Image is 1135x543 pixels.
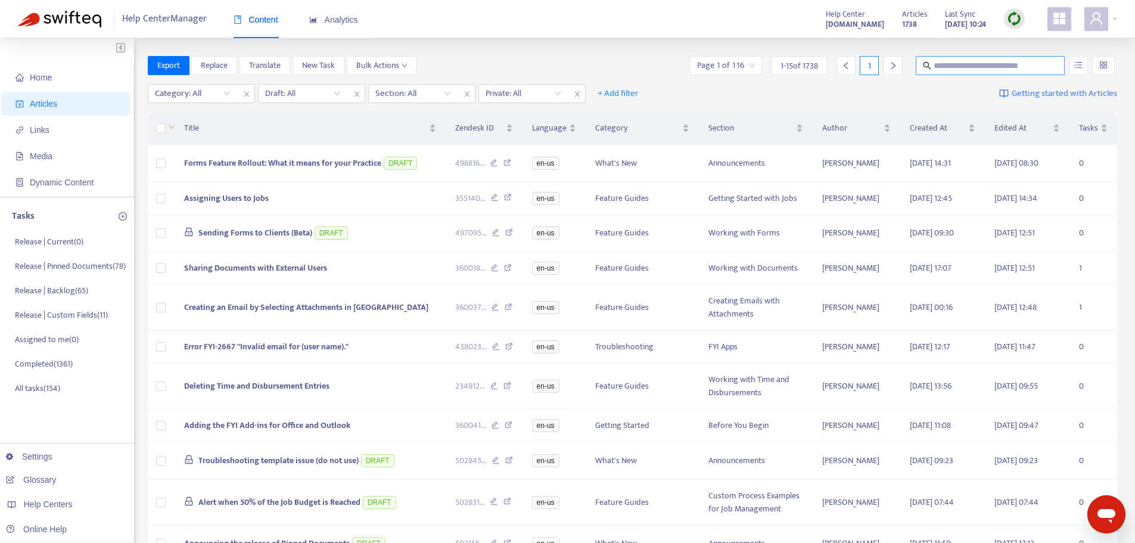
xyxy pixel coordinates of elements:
[309,15,358,24] span: Analytics
[122,8,207,30] span: Help Center Manager
[234,15,278,24] span: Content
[198,495,360,509] span: Alert when 50% of the Job Budget is Reached
[1069,331,1117,364] td: 0
[945,8,975,21] span: Last Sync
[455,192,486,205] span: 355140 ...
[699,285,812,331] td: Creating Emails with Attachments
[822,122,881,135] span: Author
[402,63,408,69] span: down
[15,358,73,370] p: Completed ( 1361 )
[586,182,699,215] td: Feature Guides
[30,99,57,108] span: Articles
[6,525,67,534] a: Online Help
[1007,11,1022,26] img: sync.dc5367851b00ba804db3.png
[455,380,485,393] span: 234912 ...
[30,73,52,82] span: Home
[598,86,639,101] span: + Add filter
[157,59,180,72] span: Export
[1069,112,1117,145] th: Tasks
[586,480,699,526] td: Feature Guides
[994,495,1038,509] span: [DATE] 07:44
[1074,61,1083,69] span: unordered-list
[30,151,52,161] span: Media
[994,379,1038,393] span: [DATE] 09:55
[586,252,699,285] td: Feature Guides
[708,122,793,135] span: Section
[384,157,417,170] span: DRAFT
[15,73,24,82] span: home
[842,61,850,70] span: left
[6,452,52,461] a: Settings
[994,191,1037,205] span: [DATE] 14:34
[813,442,900,480] td: [PERSON_NAME]
[780,60,818,72] span: 1 - 15 of 1738
[455,122,503,135] span: Zendesk ID
[240,56,290,75] button: Translate
[184,497,194,506] span: lock
[699,145,812,182] td: Announcements
[902,18,917,31] strong: 1738
[699,364,812,409] td: Working with Time and Disbursements
[910,340,950,353] span: [DATE] 12:17
[586,145,699,182] td: What's New
[1069,442,1117,480] td: 0
[1079,122,1098,135] span: Tasks
[813,285,900,331] td: [PERSON_NAME]
[813,252,900,285] td: [PERSON_NAME]
[249,59,281,72] span: Translate
[15,235,83,248] p: Release | Current ( 0 )
[699,182,812,215] td: Getting Started with Jobs
[586,409,699,442] td: Getting Started
[910,379,951,393] span: [DATE] 13:56
[239,87,254,101] span: close
[184,340,349,353] span: Error FYI-2667 "Invalid email for (user name)."
[999,89,1009,98] img: image-link
[18,11,101,27] img: Swifteq
[902,8,927,21] span: Articles
[699,409,812,442] td: Before You Begin
[910,418,951,432] span: [DATE] 11:08
[532,192,559,205] span: en-us
[293,56,344,75] button: New Task
[994,300,1037,314] span: [DATE] 12:48
[6,475,56,485] a: Glossary
[15,333,79,346] p: Assigned to me ( 0 )
[994,340,1036,353] span: [DATE] 11:47
[191,56,237,75] button: Replace
[361,454,394,467] span: DRAFT
[813,331,900,364] td: [PERSON_NAME]
[15,178,24,187] span: container
[24,499,73,509] span: Help Centers
[910,495,954,509] span: [DATE] 07:44
[532,454,559,467] span: en-us
[586,215,699,253] td: Feature Guides
[532,122,567,135] span: Language
[234,15,242,24] span: book
[184,227,194,237] span: lock
[455,340,487,353] span: 438023 ...
[699,215,812,253] td: Working with Forms
[826,17,884,31] a: [DOMAIN_NAME]
[1069,364,1117,409] td: 0
[15,284,88,297] p: Release | Backlog ( 65 )
[15,152,24,160] span: file-image
[994,122,1050,135] span: Edited At
[363,496,396,509] span: DRAFT
[586,331,699,364] td: Troubleshooting
[455,454,487,467] span: 502845 ...
[570,87,585,101] span: close
[813,145,900,182] td: [PERSON_NAME]
[813,364,900,409] td: [PERSON_NAME]
[699,480,812,526] td: Custom Process Examples for Job Management
[15,260,126,272] p: Release | Pinned Documents ( 78 )
[168,123,175,131] span: down
[1069,182,1117,215] td: 0
[1069,215,1117,253] td: 0
[589,84,648,103] button: + Add filter
[532,380,559,393] span: en-us
[309,15,318,24] span: area-chart
[1012,87,1117,101] span: Getting started with Articles
[532,157,559,170] span: en-us
[910,191,952,205] span: [DATE] 12:45
[813,215,900,253] td: [PERSON_NAME]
